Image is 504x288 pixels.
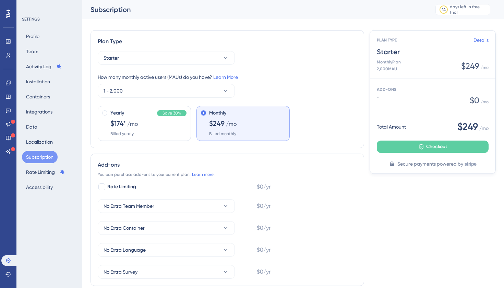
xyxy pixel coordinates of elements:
div: SETTINGS [22,16,77,22]
a: Learn more. [192,172,215,177]
span: $249 [209,119,225,128]
button: Accessibility [22,181,57,193]
span: / mo [479,124,489,132]
a: Details [473,36,489,44]
span: ADD-ONS [377,87,396,92]
span: $249 [461,61,479,72]
span: Monthly [209,109,226,117]
span: No Extra Language [104,246,146,254]
span: Checkout [426,143,447,151]
div: Subscription [91,5,418,14]
span: 2,000 MAU [377,66,401,72]
span: No Extra Team Member [104,202,154,210]
span: PLAN TYPE [377,37,473,43]
button: No Extra Team Member [98,199,235,213]
span: Monthly Plan [377,59,401,65]
div: Add-ons [98,161,357,169]
a: Learn More [213,74,238,80]
span: $0/yr [257,268,271,276]
div: 14 [442,7,446,12]
span: $0/yr [257,224,271,232]
span: $249 [457,120,478,134]
span: Secure payments powered by [397,160,463,168]
span: No Extra Container [104,224,145,232]
span: You can purchase add-ons to your current plan. [98,172,191,177]
span: /mo [127,120,138,128]
span: / mo [481,65,489,70]
button: Activity Log [22,60,66,73]
button: Containers [22,91,54,103]
div: days left in free trial [450,4,488,15]
button: Localization [22,136,57,148]
span: Starter [377,47,489,57]
button: No Extra Survey [98,265,235,279]
span: $174* [110,119,126,128]
iframe: UserGuiding AI Assistant Launcher [475,261,496,281]
button: No Extra Container [98,221,235,235]
span: Total Amount [377,123,406,131]
button: Subscription [22,151,58,163]
span: $0/yr [257,202,271,210]
button: Data [22,121,41,133]
div: Plan Type [98,37,357,46]
span: Save 30% [163,110,181,116]
button: Profile [22,30,44,43]
span: / mo [481,99,489,105]
span: Billed monthly [209,131,236,136]
span: - [377,95,470,100]
div: How many monthly active users (MAUs) do you have? [98,73,357,81]
span: /mo [226,120,237,128]
span: 1 - 2,000 [104,87,123,95]
button: Checkout [377,141,489,153]
span: No Extra Survey [104,268,137,276]
span: Yearly [110,109,124,117]
span: $0/yr [257,183,271,191]
span: Billed yearly [110,131,134,136]
button: Starter [98,51,235,65]
span: $ 0 [470,95,479,106]
button: Integrations [22,106,57,118]
button: Rate Limiting [22,166,69,178]
span: Starter [104,54,119,62]
button: 1 - 2,000 [98,84,235,98]
button: No Extra Language [98,243,235,257]
span: $0/yr [257,246,271,254]
button: Team [22,45,43,58]
span: Rate Limiting [107,183,136,191]
button: Installation [22,75,54,88]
